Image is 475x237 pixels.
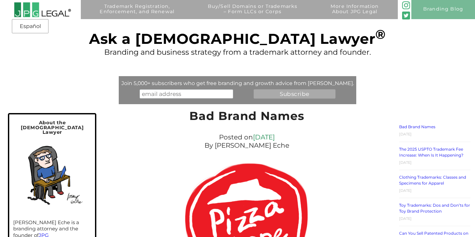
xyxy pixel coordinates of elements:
span: About the [DEMOGRAPHIC_DATA] Lawyer [21,120,83,135]
a: Trademark Registration,Enforcement, and Renewal [85,4,189,23]
img: glyph-logo_May2016-green3-90.png [402,1,410,9]
div: Posted on [142,132,352,151]
a: Bad Brand Names [399,124,435,129]
a: The 2025 USPTO Trademark Fee Increase: When Is It Happening? [399,147,463,158]
img: Self-portrait of Jeremy in his home office. [16,139,88,210]
time: [DATE] [399,160,412,165]
time: [DATE] [399,132,412,136]
img: 2016-logo-black-letters-3-r.png [14,2,71,17]
time: [DATE] [399,188,412,193]
a: Bad Brand Names [189,109,304,123]
img: Twitter_Social_Icon_Rounded_Square_Color-mid-green3-90.png [402,12,410,19]
input: email address [140,89,233,99]
a: Español [14,20,47,32]
a: Buy/Sell Domains or Trademarks– Form LLCs or Corps [194,4,312,23]
p: By [PERSON_NAME] Eche [146,141,348,150]
time: [DATE] [399,216,412,221]
a: [DATE] [253,133,275,141]
a: Toy Trademarks: Dos and Don’ts for Toy Brand Protection [399,203,470,214]
input: Subscribe [254,89,336,99]
a: More InformationAbout JPG Legal [316,4,393,23]
a: Clothing Trademarks: Classes and Specimens for Apparel [399,175,466,186]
